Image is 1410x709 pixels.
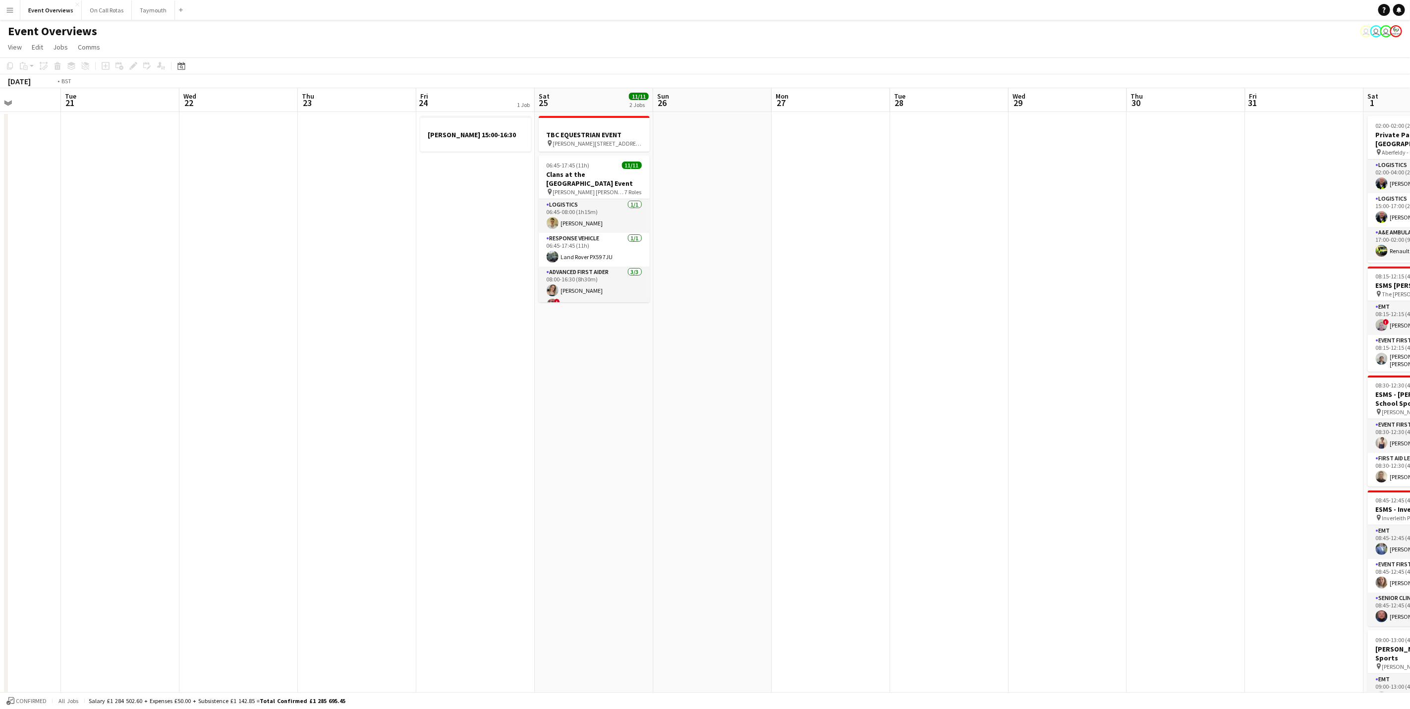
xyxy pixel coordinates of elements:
[16,698,47,705] span: Confirmed
[4,41,26,54] a: View
[32,43,43,52] span: Edit
[61,77,71,85] div: BST
[82,0,132,20] button: On Call Rotas
[28,41,47,54] a: Edit
[132,0,175,20] button: Taymouth
[8,76,31,86] div: [DATE]
[49,41,72,54] a: Jobs
[8,43,22,52] span: View
[1370,25,1382,37] app-user-avatar: Operations Team
[1380,25,1392,37] app-user-avatar: Operations Team
[8,24,97,39] h1: Event Overviews
[89,697,345,705] div: Salary £1 284 502.60 + Expenses £50.00 + Subsistence £1 142.85 =
[78,43,100,52] span: Comms
[260,697,345,705] span: Total Confirmed £1 285 695.45
[56,697,80,705] span: All jobs
[53,43,68,52] span: Jobs
[1390,25,1402,37] app-user-avatar: Operations Manager
[74,41,104,54] a: Comms
[1360,25,1372,37] app-user-avatar: Operations Team
[5,696,48,707] button: Confirmed
[20,0,82,20] button: Event Overviews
